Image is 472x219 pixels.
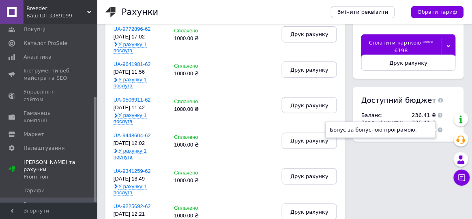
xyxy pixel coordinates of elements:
[337,9,388,16] span: Змінити реквізити
[114,41,147,54] span: У рахунку 1 послуга
[290,67,328,73] span: Друк рахунку
[114,132,151,138] a: UA-9448604-62
[114,176,166,182] div: [DATE] 18:49
[26,5,87,12] span: Breeder
[454,170,470,186] button: Чат з покупцем
[290,138,328,144] span: Друк рахунку
[406,119,436,126] td: 236.41 ₴
[282,26,337,43] button: Друк рахунку
[24,40,67,47] span: Каталог ProSale
[290,209,328,215] span: Друк рахунку
[290,173,328,179] span: Друк рахунку
[114,61,151,67] a: UA-9641981-62
[282,133,337,149] button: Друк рахунку
[24,201,46,208] span: Рахунки
[361,34,441,59] div: Сплатити карткою **** 6198
[361,95,436,105] span: Доступний бюджет
[114,34,166,40] div: [DATE] 17:02
[290,31,328,37] span: Друк рахунку
[174,142,210,148] div: 1000.00 ₴
[114,77,147,89] span: У рахунку 1 послуга
[290,102,328,108] span: Друк рахунку
[24,67,75,82] span: Інструменти веб-майстра та SEO
[282,97,337,113] button: Друк рахунку
[174,71,210,77] div: 1000.00 ₴
[114,26,151,32] a: UA-9772896-62
[174,99,210,105] div: Сплачено
[114,168,151,174] a: UA-9341259-62
[24,131,44,138] span: Маркет
[114,97,151,103] a: UA-9506911-62
[26,12,97,19] div: Ваш ID: 3389199
[24,88,75,103] span: Управління сайтом
[406,112,436,119] td: 236.41 ₴
[174,63,210,69] div: Сплачено
[114,105,166,111] div: [DATE] 11:42
[361,112,405,119] td: Баланс :
[174,170,210,176] div: Сплачено
[282,62,337,78] button: Друк рахунку
[24,53,51,61] span: Аналітика
[361,119,405,126] td: Реальні кошти :
[114,69,166,75] div: [DATE] 11:56
[114,148,147,160] span: У рахунку 1 послуга
[24,110,75,124] span: Гаманець компанії
[114,112,147,125] span: У рахунку 1 послуга
[24,26,45,33] span: Покупці
[418,9,457,16] span: Обрати тариф
[114,140,166,147] div: [DATE] 12:02
[114,211,166,217] div: [DATE] 12:21
[24,145,65,152] span: Налаштування
[174,178,210,184] div: 1000.00 ₴
[122,7,158,17] h1: Рахунки
[390,60,428,66] span: Друк рахунку
[114,203,151,209] a: UA-9225692-62
[282,168,337,185] button: Друк рахунку
[331,6,395,18] a: Змінити реквізити
[114,183,147,196] span: У рахунку 1 послуга
[411,6,464,18] a: Обрати тариф
[24,159,97,181] span: [PERSON_NAME] та рахунки
[174,134,210,140] div: Сплачено
[174,106,210,113] div: 1000.00 ₴
[174,28,210,34] div: Сплачено
[174,36,210,42] div: 1000.00 ₴
[361,55,456,71] button: Друк рахунку
[24,173,97,181] div: Prom топ
[330,126,431,134] div: Бонус за бонусною програмою.
[174,205,210,211] div: Сплачено
[24,187,45,194] span: Тарифи
[174,213,210,219] div: 1000.00 ₴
